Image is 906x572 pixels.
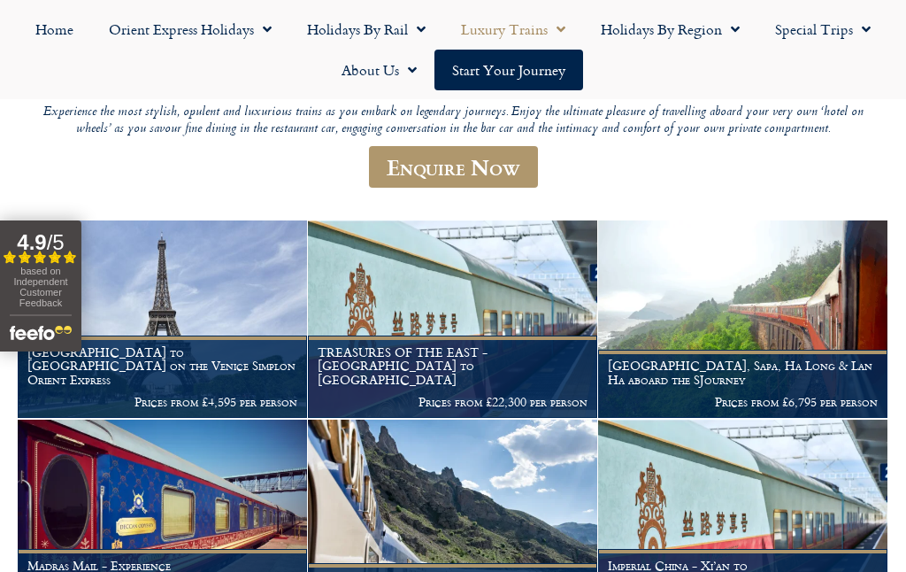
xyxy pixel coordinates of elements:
a: Enquire Now [369,146,538,188]
p: Experience the most stylish, opulent and luxurious trains as you embark on legendary journeys. En... [28,104,878,137]
p: Prices from £6,795 per person [608,395,878,409]
a: Start your Journey [434,50,583,90]
a: Holidays by Rail [289,9,443,50]
p: Prices from £4,595 per person [27,395,297,409]
a: Orient Express Holidays [91,9,289,50]
h1: [GEOGRAPHIC_DATA] to [GEOGRAPHIC_DATA] on the Venice Simplon Orient Express [27,345,297,387]
h1: [GEOGRAPHIC_DATA], Sapa, Ha Long & Lan Ha aboard the SJourney [608,359,878,387]
a: Holidays by Region [583,9,757,50]
a: Special Trips [757,9,888,50]
a: TREASURES OF THE EAST - [GEOGRAPHIC_DATA] to [GEOGRAPHIC_DATA] Prices from £22,300 per person [308,220,598,419]
a: [GEOGRAPHIC_DATA] to [GEOGRAPHIC_DATA] on the Venice Simplon Orient Express Prices from £4,595 pe... [18,220,308,419]
p: Prices from £22,300 per person [318,395,587,409]
a: [GEOGRAPHIC_DATA], Sapa, Ha Long & Lan Ha aboard the SJourney Prices from £6,795 per person [598,220,888,419]
a: Luxury Trains [443,9,583,50]
nav: Menu [9,9,897,90]
h1: TREASURES OF THE EAST - [GEOGRAPHIC_DATA] to [GEOGRAPHIC_DATA] [318,345,587,387]
a: Home [18,9,91,50]
a: About Us [324,50,434,90]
